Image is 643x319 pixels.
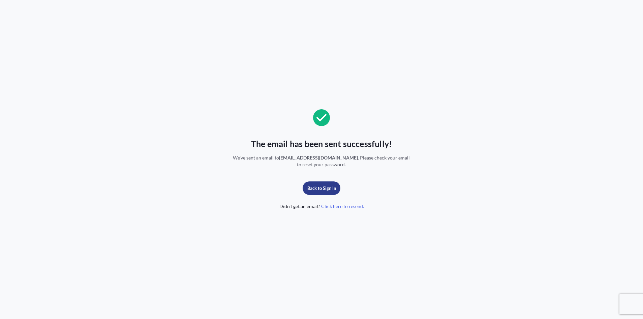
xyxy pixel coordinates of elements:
[279,203,364,210] span: Didn't get an email?
[251,138,392,149] span: The email has been sent successfully!
[303,181,340,195] button: Back to Sign In
[279,155,358,161] span: [EMAIL_ADDRESS][DOMAIN_NAME]
[307,185,336,192] p: Back to Sign In
[231,154,412,168] span: We've sent an email to . Please check your email to reset your password.
[321,203,364,210] span: Click here to resend.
